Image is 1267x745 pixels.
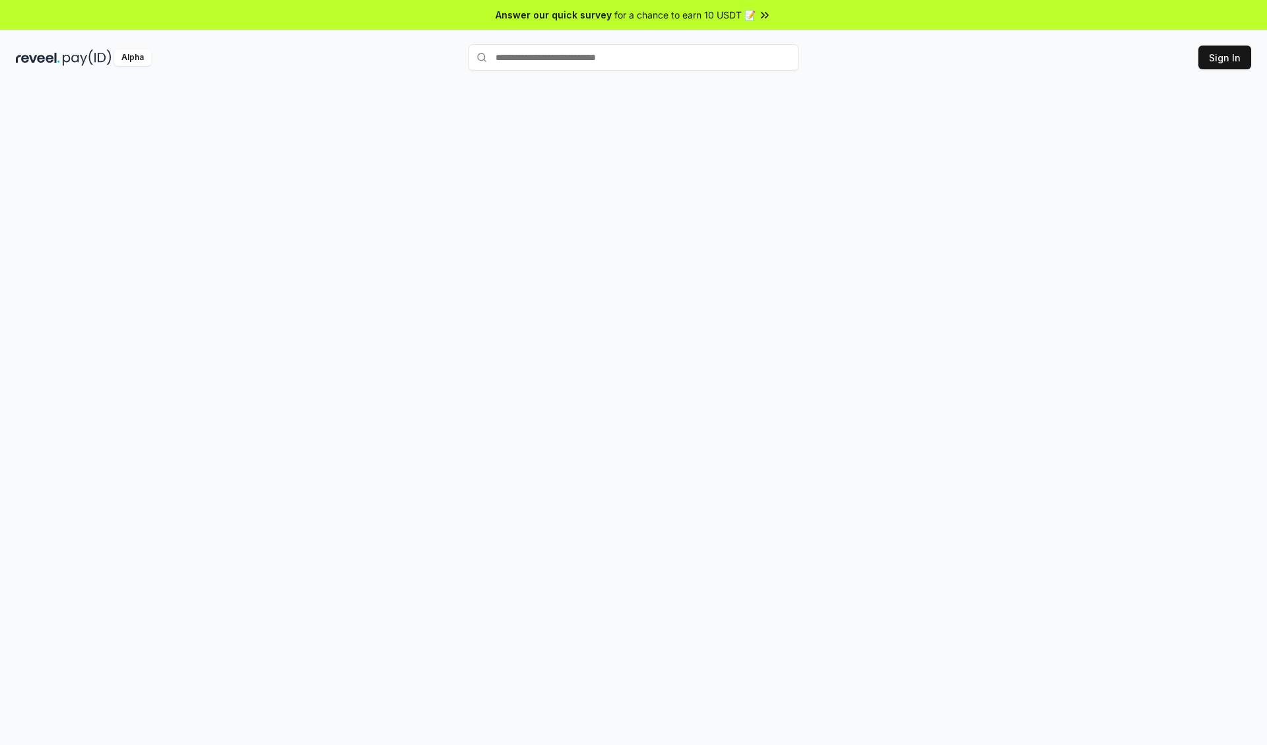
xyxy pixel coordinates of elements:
button: Sign In [1198,46,1251,69]
img: reveel_dark [16,49,60,66]
div: Alpha [114,49,151,66]
img: pay_id [63,49,112,66]
span: for a chance to earn 10 USDT 📝 [614,8,756,22]
span: Answer our quick survey [496,8,612,22]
